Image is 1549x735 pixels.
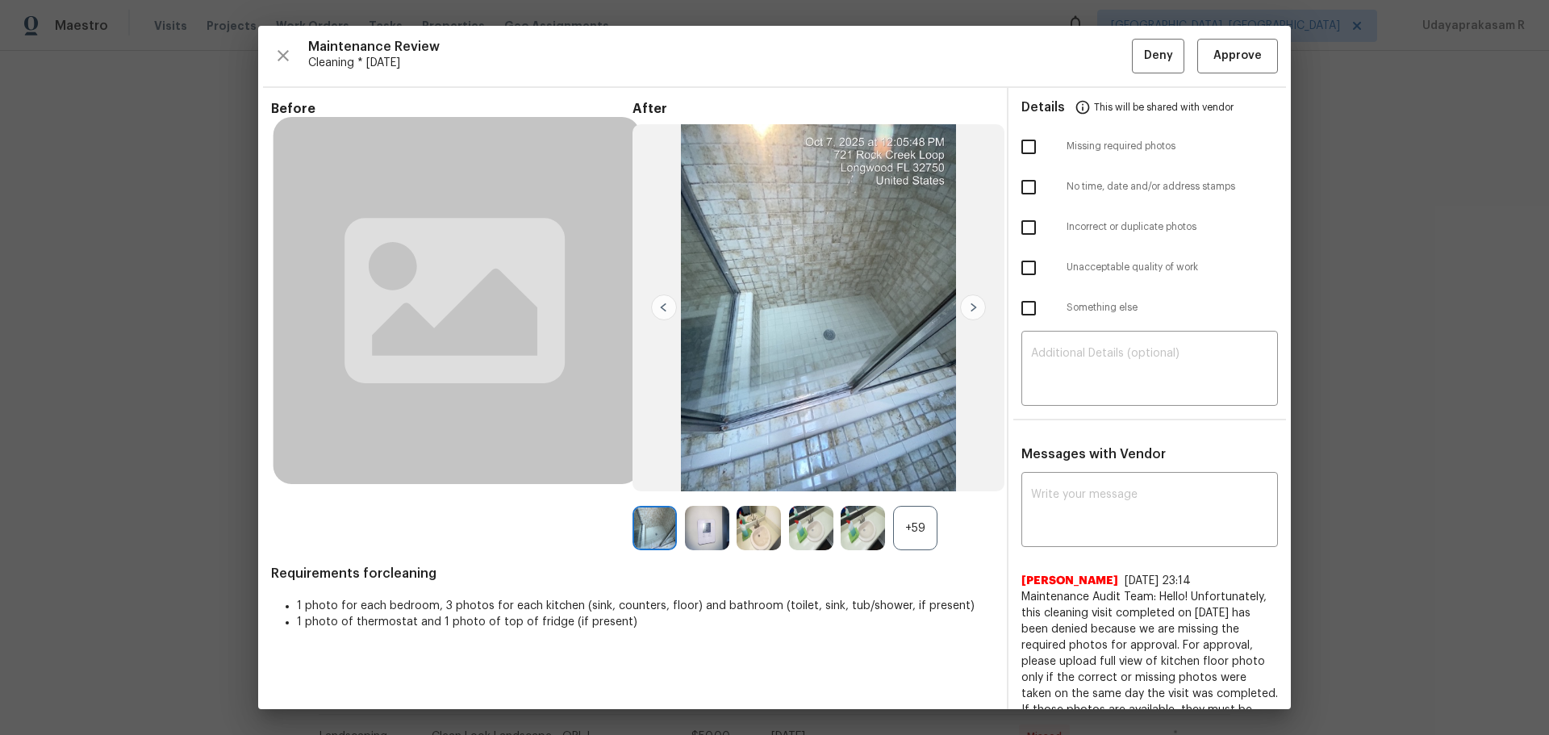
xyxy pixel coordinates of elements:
span: [DATE] 23:14 [1125,575,1191,587]
li: 1 photo of thermostat and 1 photo of top of fridge (if present) [297,614,994,630]
span: Missing required photos [1067,140,1278,153]
span: Unacceptable quality of work [1067,261,1278,274]
span: Approve [1213,46,1262,66]
span: Details [1021,88,1065,127]
img: right-chevron-button-url [960,294,986,320]
span: [PERSON_NAME] [1021,573,1118,589]
div: Unacceptable quality of work [1008,248,1291,288]
span: Deny [1144,46,1173,66]
span: Incorrect or duplicate photos [1067,220,1278,234]
button: Deny [1132,39,1184,73]
div: No time, date and/or address stamps [1008,167,1291,207]
span: This will be shared with vendor [1094,88,1234,127]
span: Requirements for cleaning [271,566,994,582]
span: Maintenance Review [308,39,1132,55]
li: 1 photo for each bedroom, 3 photos for each kitchen (sink, counters, floor) and bathroom (toilet,... [297,598,994,614]
span: Something else [1067,301,1278,315]
span: Messages with Vendor [1021,448,1166,461]
div: Something else [1008,288,1291,328]
span: After [633,101,994,117]
span: No time, date and/or address stamps [1067,180,1278,194]
div: Incorrect or duplicate photos [1008,207,1291,248]
span: Cleaning * [DATE] [308,55,1132,71]
img: left-chevron-button-url [651,294,677,320]
div: +59 [893,506,937,550]
button: Approve [1197,39,1278,73]
div: Missing required photos [1008,127,1291,167]
span: Before [271,101,633,117]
